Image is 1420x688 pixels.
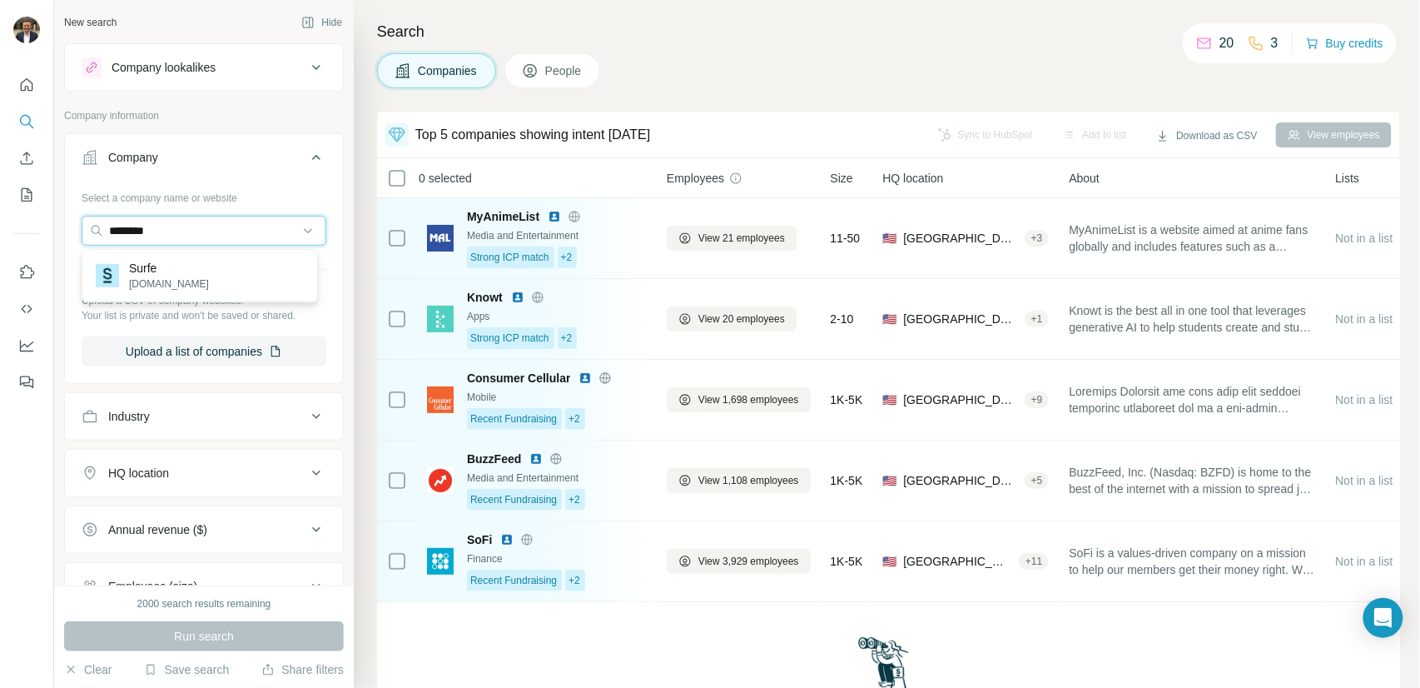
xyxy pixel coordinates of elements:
[500,533,514,546] img: LinkedIn logo
[882,311,896,327] span: 🇺🇸
[667,468,811,493] button: View 1,108 employees
[667,549,811,574] button: View 3,929 employees
[667,170,724,187] span: Employees
[467,289,503,306] span: Knowt
[1069,222,1315,255] span: MyAnimeList is a website aimed at anime fans globally and includes features such as a database of...
[882,553,896,570] span: 🇺🇸
[467,370,570,386] span: Consumer Cellular
[882,391,896,408] span: 🇺🇸
[418,62,479,79] span: Companies
[82,184,326,206] div: Select a company name or website
[65,453,343,493] button: HQ location
[13,17,40,43] img: Avatar
[1335,170,1359,187] span: Lists
[13,107,40,137] button: Search
[13,331,40,361] button: Dashboard
[82,337,326,366] button: Upload a list of companies
[1335,312,1393,326] span: Not in a list
[427,386,454,413] img: Logo of Consumer Cellular
[96,264,119,287] img: Surfe
[1335,555,1393,568] span: Not in a list
[65,47,343,87] button: Company lookalikes
[1069,170,1100,187] span: About
[470,331,549,346] span: Strong ICP match
[427,306,454,332] img: Logo of Knowt
[667,226,797,251] button: View 21 employees
[13,70,40,100] button: Quick start
[903,311,1017,327] span: [GEOGRAPHIC_DATA]
[831,170,853,187] span: Size
[137,596,271,611] div: 2000 search results remaining
[108,521,207,538] div: Annual revenue ($)
[427,225,454,252] img: Logo of MyAnimeList
[1069,383,1315,416] span: Loremips Dolorsit ame cons adip elit seddoei temporinc utlaboreet dol ma a eni-admin veniamqu nos...
[261,661,344,678] button: Share filters
[82,308,326,323] p: Your list is private and won't be saved or shared.
[64,661,112,678] button: Clear
[13,367,40,397] button: Feedback
[64,15,117,30] div: New search
[13,294,40,324] button: Use Surfe API
[698,554,799,569] span: View 3,929 employees
[882,230,896,247] span: 🇺🇸
[419,170,472,187] span: 0 selected
[13,143,40,173] button: Enrich CSV
[511,291,524,304] img: LinkedIn logo
[65,566,343,606] button: Employees (size)
[112,59,216,76] div: Company lookalikes
[1025,392,1050,407] div: + 9
[698,392,799,407] span: View 1,698 employees
[415,125,651,145] div: Top 5 companies showing intent [DATE]
[377,20,1400,43] h4: Search
[831,391,863,408] span: 1K-5K
[903,553,1012,570] span: [GEOGRAPHIC_DATA], [US_STATE]
[65,510,343,550] button: Annual revenue ($)
[568,492,580,507] span: +2
[108,149,158,166] div: Company
[144,661,229,678] button: Save search
[427,548,454,575] img: Logo of SoFi
[831,230,861,247] span: 11-50
[467,531,492,548] span: SoFi
[698,231,785,246] span: View 21 employees
[1069,464,1315,497] span: BuzzFeed, Inc. (Nasdaq: BZFD) is home to the best of the internet with a mission to spread joy an...
[698,473,799,488] span: View 1,108 employees
[698,312,785,327] span: View 20 employees
[1335,232,1393,245] span: Not in a list
[1306,32,1383,55] button: Buy credits
[65,137,343,184] button: Company
[65,396,343,436] button: Industry
[831,311,854,327] span: 2-10
[1144,123,1269,148] button: Download as CSV
[467,208,539,225] span: MyAnimeList
[1019,554,1049,569] div: + 11
[129,277,209,292] p: [DOMAIN_NAME]
[1025,473,1050,488] div: + 5
[467,471,647,486] div: Media and Entertainment
[903,472,1017,489] span: [GEOGRAPHIC_DATA], [US_STATE]
[470,411,557,426] span: Recent Fundraising
[467,451,521,467] span: BuzzFeed
[1335,393,1393,406] span: Not in a list
[467,228,647,243] div: Media and Entertainment
[13,180,40,210] button: My lists
[1271,33,1278,53] p: 3
[1363,598,1403,638] div: Open Intercom Messenger
[1025,312,1050,327] div: + 1
[568,573,580,588] span: +2
[108,465,169,481] div: HQ location
[903,230,1017,247] span: [GEOGRAPHIC_DATA], [US_STATE]
[903,391,1017,408] span: [GEOGRAPHIC_DATA], [US_STATE]
[882,170,943,187] span: HQ location
[578,371,592,385] img: LinkedIn logo
[108,408,150,425] div: Industry
[529,452,543,466] img: LinkedIn logo
[831,472,863,489] span: 1K-5K
[290,10,354,35] button: Hide
[108,578,197,595] div: Employees (size)
[1025,231,1050,246] div: + 3
[1069,302,1315,336] span: Knowt is the best all in one tool that leverages generative AI to help students create and study ...
[1219,33,1234,53] p: 20
[470,250,549,265] span: Strong ICP match
[467,551,647,566] div: Finance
